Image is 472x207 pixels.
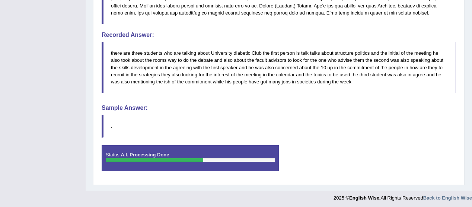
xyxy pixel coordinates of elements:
[423,195,472,201] a: Back to English Wise
[102,115,456,137] blockquote: .
[102,145,279,171] div: Status:
[334,191,472,201] div: 2025 © All Rights Reserved
[102,105,456,111] h4: Sample Answer:
[349,195,380,201] strong: English Wise.
[102,42,456,93] blockquote: there are three students who are talking about University diabetic Club the first person is talk ...
[121,152,169,157] strong: A.I. Processing Done
[102,32,456,38] h4: Recorded Answer:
